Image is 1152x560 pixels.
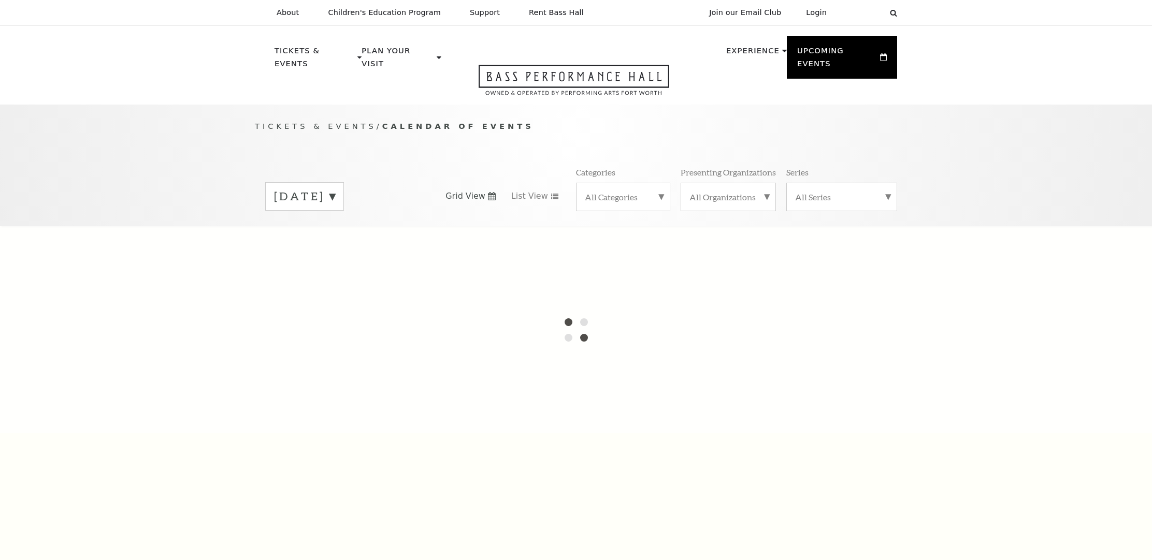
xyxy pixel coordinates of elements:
p: / [255,120,897,133]
select: Select: [843,8,880,18]
p: Support [470,8,500,17]
p: Rent Bass Hall [529,8,584,17]
label: All Series [795,191,888,202]
label: [DATE] [274,188,335,204]
label: All Organizations [689,191,767,202]
p: Presenting Organizations [681,167,776,178]
span: Calendar of Events [382,122,534,130]
p: Tickets & Events [275,45,355,76]
p: About [277,8,299,17]
p: Series [786,167,809,178]
span: Tickets & Events [255,122,377,130]
p: Experience [726,45,780,63]
span: List View [511,190,548,202]
p: Plan Your Visit [362,45,434,76]
span: Grid View [445,190,485,202]
p: Upcoming Events [797,45,877,76]
p: Children's Education Program [328,8,441,17]
p: Categories [576,167,615,178]
label: All Categories [585,191,661,202]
